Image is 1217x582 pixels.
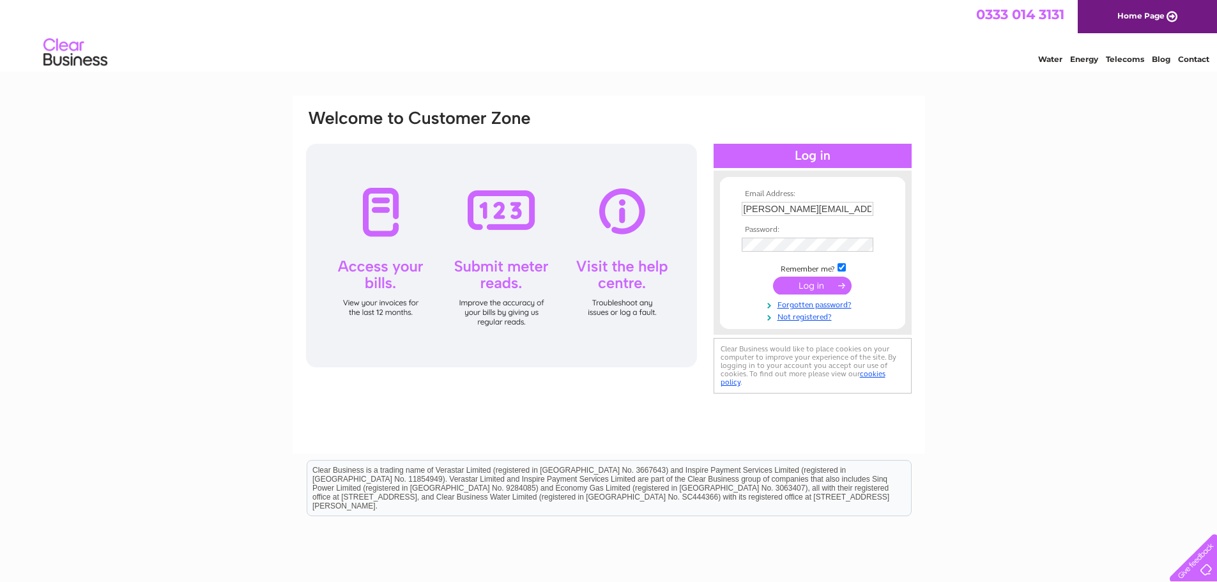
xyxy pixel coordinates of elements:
[1038,54,1062,64] a: Water
[307,7,911,62] div: Clear Business is a trading name of Verastar Limited (registered in [GEOGRAPHIC_DATA] No. 3667643...
[714,338,912,394] div: Clear Business would like to place cookies on your computer to improve your experience of the sit...
[739,226,887,234] th: Password:
[742,298,887,310] a: Forgotten password?
[976,6,1064,22] a: 0333 014 3131
[43,33,108,72] img: logo.png
[721,369,885,387] a: cookies policy
[739,261,887,274] td: Remember me?
[1106,54,1144,64] a: Telecoms
[1178,54,1209,64] a: Contact
[1152,54,1170,64] a: Blog
[773,277,852,295] input: Submit
[739,190,887,199] th: Email Address:
[742,310,887,322] a: Not registered?
[1070,54,1098,64] a: Energy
